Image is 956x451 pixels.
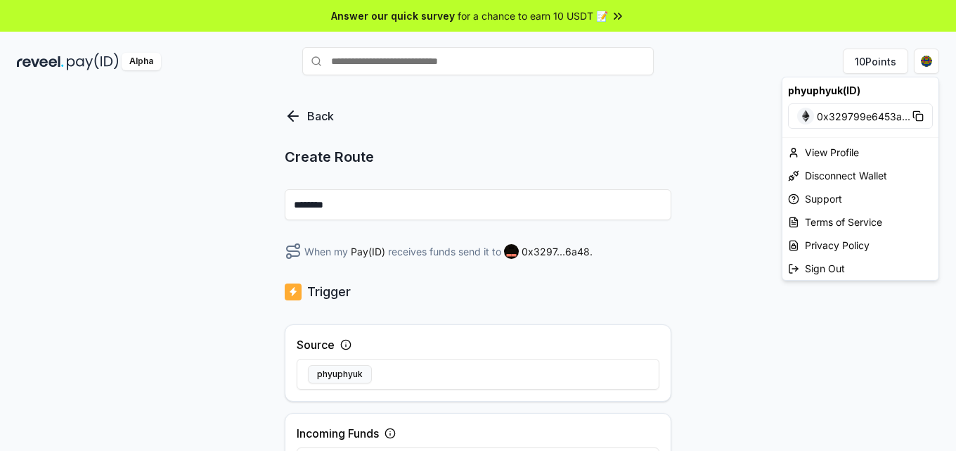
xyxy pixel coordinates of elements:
div: phyuphyuk(ID) [782,77,938,103]
img: Ethereum [797,108,814,125]
span: 0x329799e6453a ... [817,109,910,124]
a: Privacy Policy [782,234,938,257]
div: Sign Out [782,257,938,280]
a: Support [782,187,938,210]
a: Terms of Service [782,210,938,234]
div: View Profile [782,141,938,164]
div: Disconnect Wallet [782,164,938,187]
